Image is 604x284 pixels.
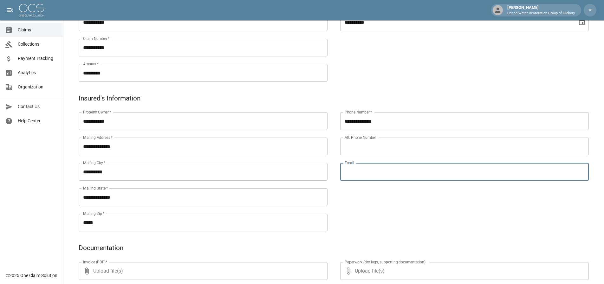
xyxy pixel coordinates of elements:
span: Collections [18,41,58,48]
label: Mailing State [83,185,108,191]
p: United Water Restoration Group of Hickory [507,11,575,16]
span: Analytics [18,69,58,76]
span: Claims [18,27,58,33]
button: open drawer [4,4,16,16]
label: Amount [83,61,99,67]
button: Choose date, selected date is Sep 19, 2025 [575,16,588,29]
label: Claim Number [83,36,109,41]
span: Upload file(s) [93,262,310,280]
label: Mailing Zip [83,211,105,216]
span: Upload file(s) [355,262,572,280]
label: Mailing Address [83,135,113,140]
span: Help Center [18,118,58,124]
div: [PERSON_NAME] [505,4,577,16]
label: Phone Number [345,109,372,115]
label: Property Owner [83,109,111,115]
span: Organization [18,84,58,90]
label: Alt. Phone Number [345,135,376,140]
label: Email [345,160,354,165]
span: Contact Us [18,103,58,110]
label: Paperwork (dry logs, supporting documentation) [345,259,425,265]
label: Mailing City [83,160,106,165]
label: Invoice (PDF)* [83,259,107,265]
span: Payment Tracking [18,55,58,62]
img: ocs-logo-white-transparent.png [19,4,44,16]
div: © 2025 One Claim Solution [6,272,57,279]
